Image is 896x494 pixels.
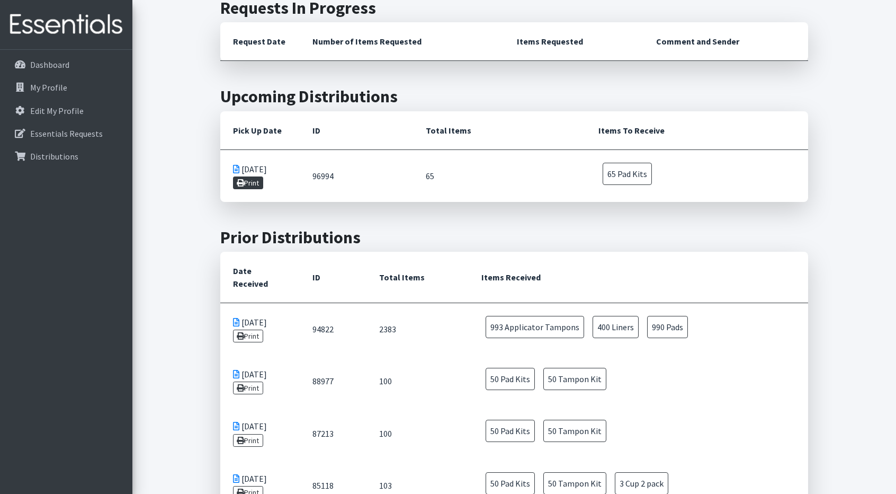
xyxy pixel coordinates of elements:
[486,420,535,442] span: 50 Pad Kits
[220,149,300,202] td: [DATE]
[543,420,606,442] span: 50 Tampon Kit
[413,111,586,150] th: Total Items
[300,407,366,459] td: 87213
[233,434,263,447] a: Print
[30,82,67,93] p: My Profile
[233,330,263,342] a: Print
[220,111,300,150] th: Pick Up Date
[366,355,469,407] td: 100
[366,303,469,356] td: 2383
[647,316,688,338] span: 990 Pads
[4,7,128,42] img: HumanEssentials
[220,407,300,459] td: [DATE]
[366,407,469,459] td: 100
[469,252,808,303] th: Items Received
[300,149,413,202] td: 96994
[233,177,263,189] a: Print
[220,303,300,356] td: [DATE]
[300,111,413,150] th: ID
[233,382,263,394] a: Print
[220,22,300,61] th: Request Date
[543,368,606,390] span: 50 Tampon Kit
[486,316,584,338] span: 993 Applicator Tampons
[4,123,128,144] a: Essentials Requests
[643,22,808,61] th: Comment and Sender
[30,151,78,162] p: Distributions
[603,163,652,185] span: 65 Pad Kits
[413,149,586,202] td: 65
[30,105,84,116] p: Edit My Profile
[300,303,366,356] td: 94822
[30,128,103,139] p: Essentials Requests
[4,54,128,75] a: Dashboard
[220,227,808,248] h2: Prior Distributions
[4,77,128,98] a: My Profile
[220,355,300,407] td: [DATE]
[366,252,469,303] th: Total Items
[300,22,504,61] th: Number of Items Requested
[504,22,643,61] th: Items Requested
[220,252,300,303] th: Date Received
[586,111,808,150] th: Items To Receive
[300,355,366,407] td: 88977
[486,368,535,390] span: 50 Pad Kits
[220,86,808,107] h2: Upcoming Distributions
[30,59,69,70] p: Dashboard
[4,146,128,167] a: Distributions
[4,100,128,121] a: Edit My Profile
[300,252,366,303] th: ID
[593,316,639,338] span: 400 Liners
